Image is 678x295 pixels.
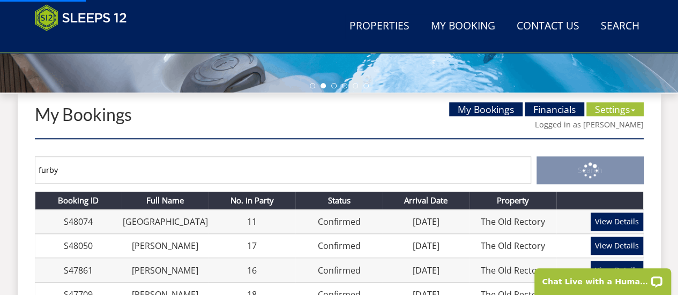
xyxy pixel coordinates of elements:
a: Search [597,14,644,39]
th: Booking ID [35,192,122,209]
th: Arrival Date [383,192,470,209]
iframe: LiveChat chat widget [527,261,678,295]
a: View Details [591,237,643,255]
a: [PERSON_NAME] [132,240,198,252]
a: 16 [247,264,257,276]
a: [DATE] [413,216,439,228]
a: The Old Rectory [481,240,545,252]
a: Confirmed [317,216,360,228]
a: My Bookings [449,102,523,116]
a: [DATE] [413,240,439,252]
th: Full Name [122,192,208,209]
a: S48074 [64,216,93,228]
a: Financials [525,102,584,116]
a: 11 [247,216,257,228]
img: Sleeps 12 [35,4,127,31]
a: Contact Us [512,14,584,39]
th: No. in Party [208,192,295,209]
a: [PERSON_NAME] [132,264,198,276]
a: Settings [586,102,644,116]
a: My Bookings [35,104,132,125]
a: S48050 [64,240,93,252]
th: Status [295,192,382,209]
iframe: Customer reviews powered by Trustpilot [29,37,142,47]
a: Logged in as [PERSON_NAME] [535,119,644,130]
a: The Old Rectory [481,264,545,276]
a: 17 [247,240,257,252]
a: My Booking [427,14,500,39]
a: [DATE] [413,264,439,276]
button: Search [537,156,644,184]
a: Properties [345,14,414,39]
a: The Old Rectory [481,216,545,228]
a: View Details [591,213,643,231]
a: [GEOGRAPHIC_DATA] [123,216,208,228]
span: Search [578,165,602,175]
a: S47861 [64,264,93,276]
input: Search by Booking Reference, Name, Postcode or Email [35,156,531,184]
a: Confirmed [317,240,360,252]
a: Confirmed [317,264,360,276]
th: Property [470,192,556,209]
